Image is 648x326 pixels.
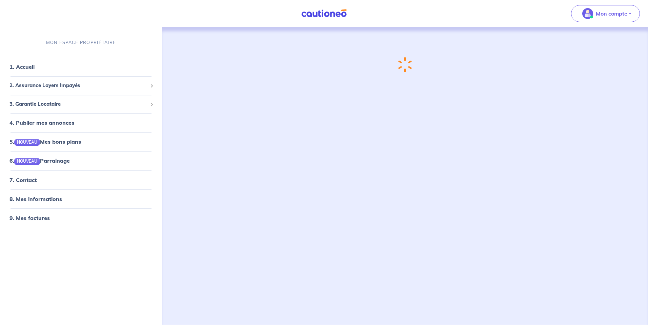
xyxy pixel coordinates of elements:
a: 8. Mes informations [9,196,62,202]
a: 6.NOUVEAUParrainage [9,158,70,164]
div: 8. Mes informations [3,192,159,206]
img: illu_account_valid_menu.svg [582,8,593,19]
div: 5.NOUVEAUMes bons plans [3,135,159,148]
span: 2. Assurance Loyers Impayés [9,82,147,89]
div: 1. Accueil [3,60,159,74]
div: 7. Contact [3,173,159,187]
div: 4. Publier mes annonces [3,116,159,129]
p: Mon compte [596,9,627,18]
a: 7. Contact [9,177,37,183]
div: 9. Mes factures [3,211,159,225]
a: 5.NOUVEAUMes bons plans [9,138,81,145]
button: illu_account_valid_menu.svgMon compte [571,5,640,22]
span: 3. Garantie Locataire [9,100,147,108]
img: loading-spinner [398,57,412,73]
div: 2. Assurance Loyers Impayés [3,79,159,92]
a: 9. Mes factures [9,215,50,221]
p: MON ESPACE PROPRIÉTAIRE [46,39,116,46]
img: Cautioneo [299,9,349,18]
div: 3. Garantie Locataire [3,98,159,111]
a: 1. Accueil [9,63,35,70]
a: 4. Publier mes annonces [9,119,74,126]
div: 6.NOUVEAUParrainage [3,154,159,168]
